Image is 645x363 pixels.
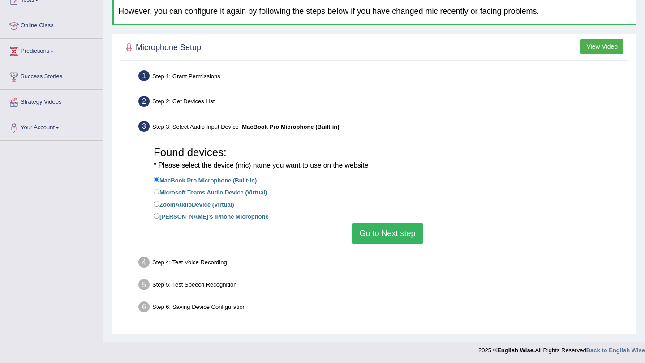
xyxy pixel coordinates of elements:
[122,41,201,55] h2: Microphone Setup
[0,115,103,138] a: Your Account
[134,68,632,87] div: Step 1: Grant Permissions
[134,93,632,113] div: Step 2: Get Devices List
[154,199,234,209] label: ZoomAudioDevice (Virtual)
[242,123,339,130] b: MacBook Pro Microphone (Built-in)
[154,147,621,170] h3: Found devices:
[154,189,159,194] input: Microsoft Teams Audio Device (Virtual)
[0,64,103,87] a: Success Stories
[154,177,159,182] input: MacBook Pro Microphone (Built-in)
[134,276,632,296] div: Step 5: Test Speech Recognition
[154,187,267,197] label: Microsoft Teams Audio Device (Virtual)
[118,7,632,16] h4: However, you can configure it again by following the steps below if you have changed mic recently...
[154,175,257,185] label: MacBook Pro Microphone (Built-in)
[134,254,632,274] div: Step 4: Test Voice Recording
[239,123,340,130] span: –
[154,201,159,207] input: ZoomAudioDevice (Virtual)
[0,39,103,61] a: Predictions
[497,347,535,354] strong: English Wise.
[0,90,103,112] a: Strategy Videos
[134,299,632,318] div: Step 6: Saving Device Configuration
[478,342,645,355] div: 2025 © All Rights Reserved
[580,39,623,54] button: View Video
[154,161,368,169] small: * Please select the device (mic) name you want to use on the website
[134,118,632,138] div: Step 3: Select Audio Input Device
[154,213,159,219] input: [PERSON_NAME]’s iPhone Microphone
[352,223,423,244] button: Go to Next step
[0,13,103,36] a: Online Class
[154,211,269,221] label: [PERSON_NAME]’s iPhone Microphone
[586,347,645,354] a: Back to English Wise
